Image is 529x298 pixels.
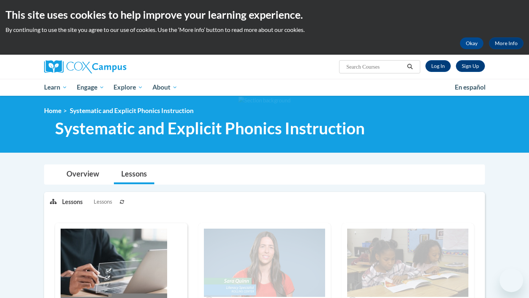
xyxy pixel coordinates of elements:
p: By continuing to use the site you agree to our use of cookies. Use the ‘More info’ button to read... [6,26,523,34]
img: Section background [238,97,291,105]
span: Lessons [94,198,112,206]
a: Engage [72,79,109,96]
img: Course Image [347,229,468,297]
a: Log In [425,60,451,72]
a: Learn [39,79,72,96]
button: Search [404,62,415,71]
span: Systematic and Explicit Phonics Instruction [70,107,194,115]
p: Lessons [62,198,83,206]
span: Explore [114,83,143,92]
span: Systematic and Explicit Phonics Instruction [55,119,365,138]
button: Okay [460,37,483,49]
img: Course Image [204,229,325,297]
a: En español [450,80,490,95]
div: Main menu [33,79,496,96]
input: Search Courses [346,62,404,71]
a: About [148,79,182,96]
span: En español [455,83,486,91]
a: More Info [489,37,523,49]
span: Learn [44,83,67,92]
a: Cox Campus [44,60,184,73]
a: Register [456,60,485,72]
a: Explore [109,79,148,96]
iframe: Button to launch messaging window [500,269,523,292]
a: Overview [59,165,107,184]
a: Lessons [114,165,154,184]
a: Home [44,107,61,115]
img: Cox Campus [44,60,126,73]
span: Engage [77,83,104,92]
span: About [152,83,177,92]
h2: This site uses cookies to help improve your learning experience. [6,7,523,22]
